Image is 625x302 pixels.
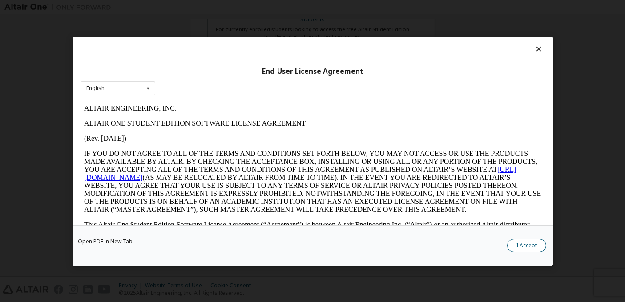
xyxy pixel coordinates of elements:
[507,239,546,252] button: I Accept
[81,67,545,75] div: End-User License Agreement
[86,86,105,91] div: English
[4,4,461,12] p: ALTAIR ENGINEERING, INC.
[78,239,133,244] a: Open PDF in New Tab
[4,49,461,113] p: IF YOU DO NOT AGREE TO ALL OF THE TERMS AND CONDITIONS SET FORTH BELOW, YOU MAY NOT ACCESS OR USE...
[4,34,461,42] p: (Rev. [DATE])
[4,120,461,152] p: This Altair One Student Edition Software License Agreement (“Agreement”) is between Altair Engine...
[4,19,461,27] p: ALTAIR ONE STUDENT EDITION SOFTWARE LICENSE AGREEMENT
[4,65,436,80] a: [URL][DOMAIN_NAME]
